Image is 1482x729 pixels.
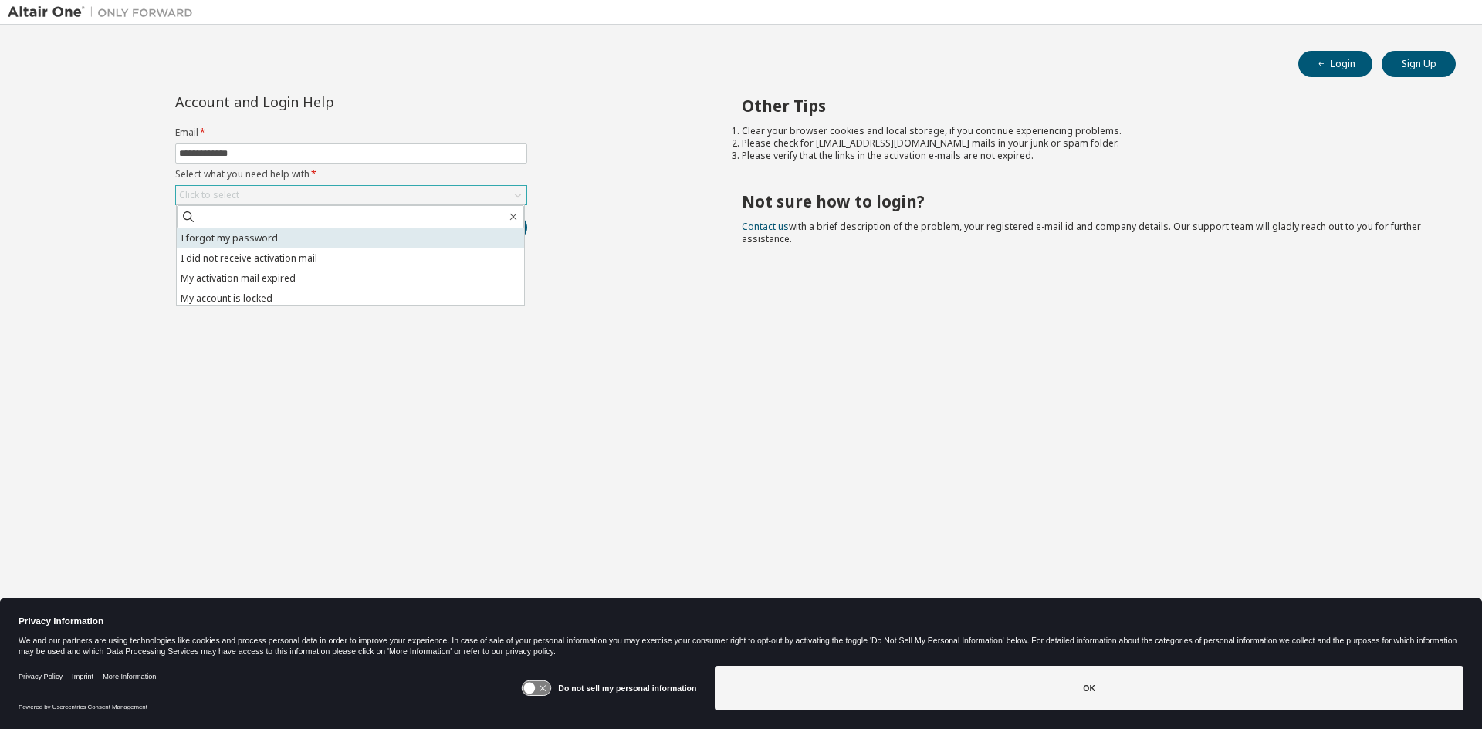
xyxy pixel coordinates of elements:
div: Account and Login Help [175,96,457,108]
label: Email [175,127,527,139]
li: I forgot my password [177,228,524,248]
button: Sign Up [1382,51,1456,77]
a: Contact us [742,220,789,233]
h2: Other Tips [742,96,1429,116]
li: Please check for [EMAIL_ADDRESS][DOMAIN_NAME] mails in your junk or spam folder. [742,137,1429,150]
li: Please verify that the links in the activation e-mails are not expired. [742,150,1429,162]
div: Click to select [176,186,526,204]
h2: Not sure how to login? [742,191,1429,211]
div: Click to select [179,189,239,201]
label: Select what you need help with [175,168,527,181]
span: with a brief description of the problem, your registered e-mail id and company details. Our suppo... [742,220,1421,245]
button: Login [1298,51,1372,77]
li: Clear your browser cookies and local storage, if you continue experiencing problems. [742,125,1429,137]
img: Altair One [8,5,201,20]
